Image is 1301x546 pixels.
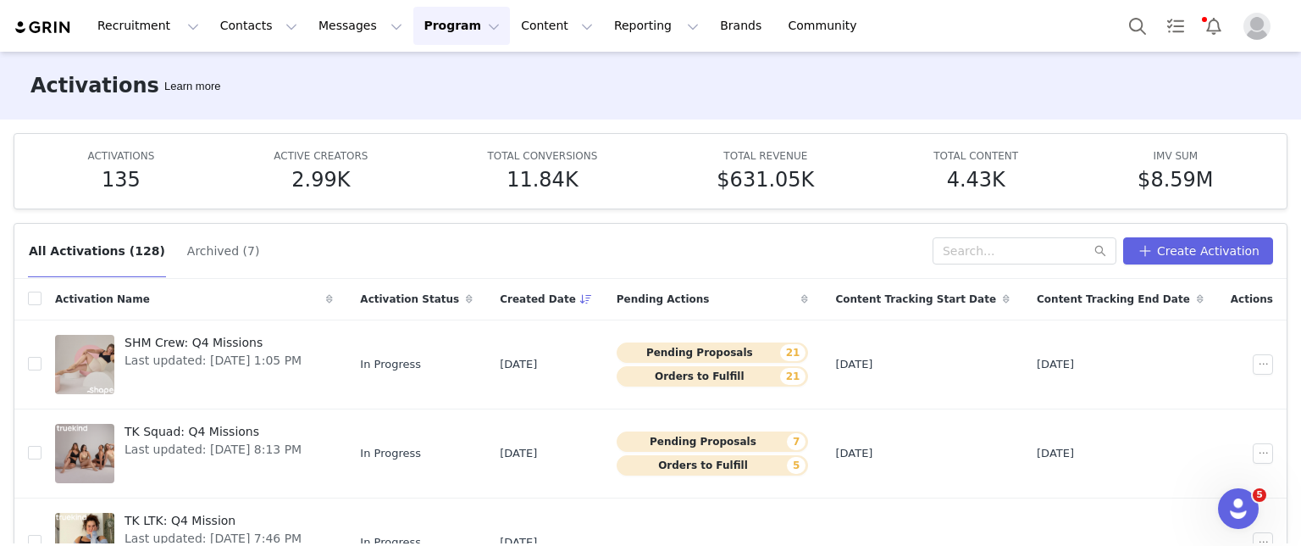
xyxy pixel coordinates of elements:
[87,150,154,162] span: ACTIVATIONS
[28,237,166,265] button: All Activations (128)
[933,150,1018,162] span: TOTAL CONTENT
[125,512,302,530] span: TK LTK: Q4 Mission
[1217,281,1287,317] div: Actions
[360,292,459,307] span: Activation Status
[723,150,807,162] span: TOTAL REVENUE
[87,7,209,45] button: Recruitment
[1037,292,1190,307] span: Content Tracking End Date
[507,164,578,195] h5: 11.84K
[1218,488,1259,529] iframe: Intercom live chat
[617,366,809,387] button: Orders to Fulfill21
[161,78,224,95] div: Tooltip anchor
[1153,150,1198,162] span: IMV SUM
[500,445,537,462] span: [DATE]
[617,292,710,307] span: Pending Actions
[710,7,777,45] a: Brands
[835,292,996,307] span: Content Tracking Start Date
[617,432,809,452] button: Pending Proposals7
[717,164,814,195] h5: $631.05K
[1094,245,1106,257] i: icon: search
[1119,7,1156,45] button: Search
[835,356,872,373] span: [DATE]
[604,7,709,45] button: Reporting
[778,7,875,45] a: Community
[1037,356,1074,373] span: [DATE]
[125,352,302,370] span: Last updated: [DATE] 1:05 PM
[55,331,333,398] a: SHM Crew: Q4 MissionsLast updated: [DATE] 1:05 PM
[487,150,597,162] span: TOTAL CONVERSIONS
[413,7,510,45] button: Program
[1157,7,1194,45] a: Tasks
[1123,237,1273,265] button: Create Activation
[933,237,1116,265] input: Search...
[291,164,350,195] h5: 2.99K
[125,334,302,352] span: SHM Crew: Q4 Missions
[835,445,872,462] span: [DATE]
[500,292,576,307] span: Created Date
[125,441,302,459] span: Last updated: [DATE] 8:13 PM
[210,7,307,45] button: Contacts
[947,164,1005,195] h5: 4.43K
[1138,164,1213,195] h5: $8.59M
[274,150,368,162] span: ACTIVE CREATORS
[1037,445,1074,462] span: [DATE]
[125,423,302,441] span: TK Squad: Q4 Missions
[500,356,537,373] span: [DATE]
[1243,13,1271,40] img: placeholder-profile.jpg
[308,7,412,45] button: Messages
[186,237,261,265] button: Archived (7)
[360,445,421,462] span: In Progress
[102,164,141,195] h5: 135
[360,356,421,373] span: In Progress
[55,420,333,487] a: TK Squad: Q4 MissionsLast updated: [DATE] 8:13 PM
[14,19,73,36] img: grin logo
[617,343,809,363] button: Pending Proposals21
[1195,7,1232,45] button: Notifications
[617,455,809,476] button: Orders to Fulfill5
[1253,488,1266,502] span: 5
[1233,13,1287,40] button: Profile
[55,292,150,307] span: Activation Name
[511,7,603,45] button: Content
[30,70,159,101] h3: Activations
